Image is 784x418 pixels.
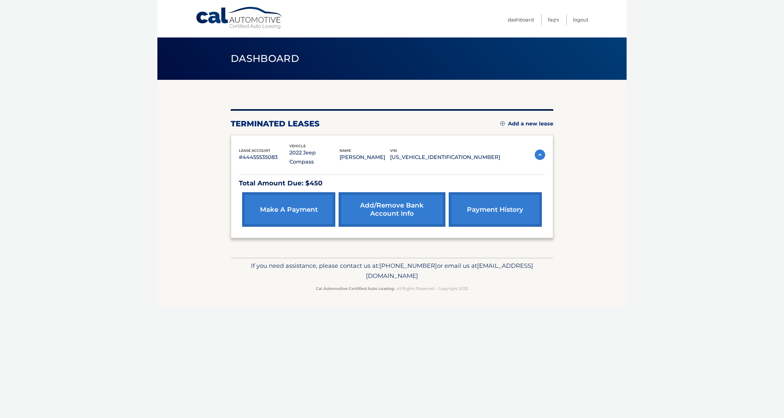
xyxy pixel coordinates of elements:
span: name [340,148,351,153]
p: #44455535083 [239,153,289,162]
p: - All Rights Reserved - Copyright 2025 [235,285,549,292]
strong: Cal Automotive Certified Auto Leasing [316,286,394,291]
a: Add/Remove bank account info [339,192,445,227]
span: Dashboard [231,52,299,65]
p: [US_VEHICLE_IDENTIFICATION_NUMBER] [390,153,500,162]
span: vehicle [289,144,306,148]
p: Total Amount Due: $450 [239,178,545,189]
span: vin [390,148,397,153]
a: Add a new lease [500,121,553,127]
img: accordion-active.svg [535,150,545,160]
a: Dashboard [508,14,534,25]
p: [PERSON_NAME] [340,153,390,162]
a: Logout [573,14,588,25]
span: lease account [239,148,270,153]
p: If you need assistance, please contact us at: or email us at [235,261,549,281]
p: 2022 Jeep Compass [289,148,340,166]
a: make a payment [242,192,335,227]
span: [PHONE_NUMBER] [379,262,437,269]
img: add.svg [500,121,505,126]
a: payment history [449,192,542,227]
h2: terminated leases [231,119,320,129]
a: Cal Automotive [196,7,283,30]
a: FAQ's [548,14,559,25]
